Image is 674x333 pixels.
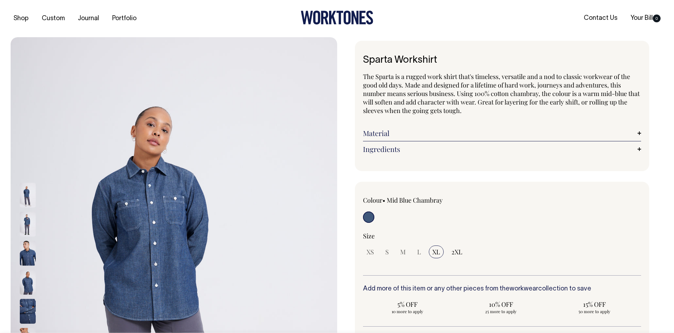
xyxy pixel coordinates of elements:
[20,212,36,237] img: mid-blue-chambray
[387,196,443,204] label: Mid Blue Chambray
[11,13,31,24] a: Shop
[550,298,639,316] input: 15% OFF 50 more to apply
[363,55,641,66] h1: Sparta Workshirt
[653,15,661,22] span: 0
[75,13,102,24] a: Journal
[363,129,641,137] a: Material
[460,300,542,309] span: 10% OFF
[432,248,440,256] span: XL
[397,245,409,258] input: M
[417,248,421,256] span: L
[363,286,641,293] h6: Add more of this item or any other pieces from the collection to save
[363,196,474,204] div: Colour
[20,270,36,295] img: mid-blue-chambray
[509,286,538,292] a: workwear
[20,299,36,324] img: mid-blue-chambray
[363,232,641,240] div: Size
[451,248,462,256] span: 2XL
[109,13,139,24] a: Portfolio
[367,248,374,256] span: XS
[363,298,452,316] input: 5% OFF 10 more to apply
[382,245,392,258] input: S
[363,145,641,153] a: Ingredients
[367,309,449,314] span: 10 more to apply
[20,183,36,208] img: mid-blue-chambray
[400,248,406,256] span: M
[39,13,68,24] a: Custom
[363,245,378,258] input: XS
[553,309,635,314] span: 50 more to apply
[448,245,466,258] input: 2XL
[581,12,620,24] a: Contact Us
[367,300,449,309] span: 5% OFF
[385,248,389,256] span: S
[414,245,425,258] input: L
[553,300,635,309] span: 15% OFF
[20,241,36,266] img: mid-blue-chambray
[363,72,640,115] span: The Sparta is a rugged work shirt that's timeless, versatile and a nod to classic workwear of the...
[382,196,385,204] span: •
[628,12,663,24] a: Your Bill0
[429,245,444,258] input: XL
[456,298,546,316] input: 10% OFF 25 more to apply
[460,309,542,314] span: 25 more to apply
